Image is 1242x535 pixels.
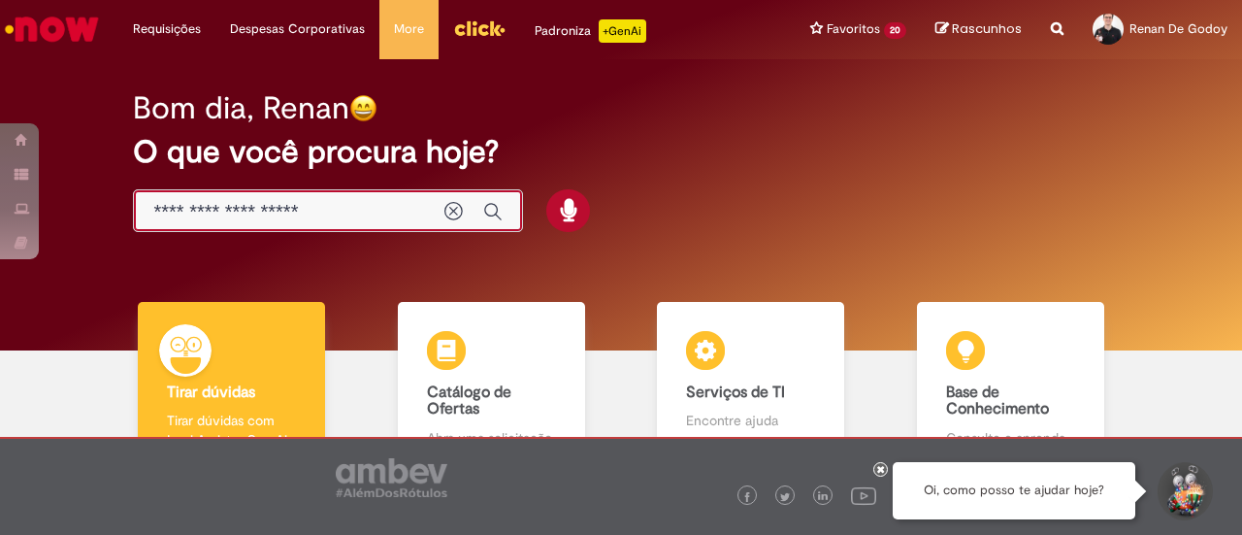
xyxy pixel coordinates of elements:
img: click_logo_yellow_360x200.png [453,14,506,43]
img: happy-face.png [349,94,377,122]
img: logo_footer_facebook.png [742,492,752,502]
b: Catálogo de Ofertas [427,383,511,419]
button: Iniciar Conversa de Suporte [1155,462,1213,520]
a: Rascunhos [935,20,1022,39]
h2: Bom dia, Renan [133,91,349,125]
b: Serviços de TI [686,383,785,402]
p: Consulte e aprenda [946,428,1075,448]
span: Rascunhos [952,19,1022,38]
img: logo_footer_linkedin.png [818,491,828,503]
b: Base de Conhecimento [946,383,1049,419]
div: Padroniza [535,19,646,43]
span: Despesas Corporativas [230,19,365,39]
img: ServiceNow [2,10,102,49]
span: Requisições [133,19,201,39]
a: Base de Conhecimento Consulte e aprenda [881,302,1141,470]
span: Favoritos [827,19,880,39]
img: logo_footer_twitter.png [780,492,790,502]
p: Tirar dúvidas com Lupi Assist e Gen Ai [167,411,296,450]
img: logo_footer_ambev_rotulo_gray.png [336,458,447,497]
p: Encontre ajuda [686,411,815,430]
a: Catálogo de Ofertas Abra uma solicitação [362,302,622,470]
b: Tirar dúvidas [167,383,255,402]
span: Renan De Godoy [1129,20,1227,37]
span: 20 [884,22,906,39]
img: logo_footer_youtube.png [851,483,876,508]
span: More [394,19,424,39]
p: +GenAi [599,19,646,43]
p: Abra uma solicitação [427,428,556,448]
h2: O que você procura hoje? [133,135,1108,169]
a: Tirar dúvidas Tirar dúvidas com Lupi Assist e Gen Ai [102,302,362,470]
a: Serviços de TI Encontre ajuda [621,302,881,470]
div: Oi, como posso te ajudar hoje? [893,462,1135,519]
